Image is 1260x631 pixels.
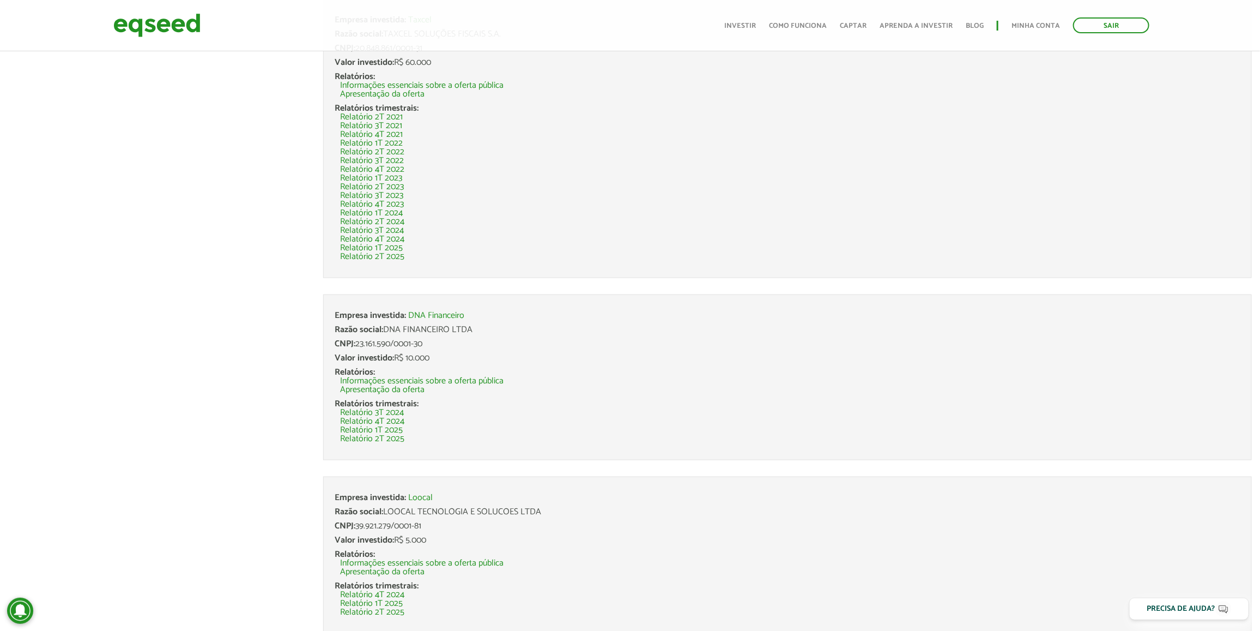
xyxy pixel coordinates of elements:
[335,533,394,548] span: Valor investido:
[340,148,404,157] a: Relatório 2T 2022
[335,547,375,562] span: Relatórios:
[408,311,464,320] a: DNA Financeiro
[113,11,201,40] img: EqSeed
[335,396,419,411] span: Relatórios trimestrais:
[340,435,404,443] a: Relatório 2T 2025
[335,101,419,116] span: Relatórios trimestrais:
[335,322,383,337] span: Razão social:
[340,559,504,568] a: Informações essenciais sobre a oferta pública
[840,22,867,29] a: Captar
[340,591,404,599] a: Relatório 4T 2024
[340,90,425,99] a: Apresentação da oferta
[335,44,1240,53] div: 20.848.861/0001-31
[340,386,425,394] a: Apresentação da oferta
[340,218,404,226] a: Relatório 2T 2024
[335,351,394,365] span: Valor investido:
[340,226,404,235] a: Relatório 3T 2024
[335,490,406,505] span: Empresa investida:
[335,365,375,380] span: Relatórios:
[340,426,403,435] a: Relatório 1T 2025
[335,326,1240,334] div: DNA FINANCEIRO LTDA
[724,22,756,29] a: Investir
[335,508,1240,516] div: LOOCAL TECNOLOGIA E SOLUCOES LTDA
[1011,22,1060,29] a: Minha conta
[340,81,504,90] a: Informações essenciais sobre a oferta pública
[335,58,1240,67] div: R$ 60.000
[340,174,402,183] a: Relatório 1T 2023
[335,504,383,519] span: Razão social:
[340,235,404,244] a: Relatório 4T 2024
[340,608,404,617] a: Relatório 2T 2025
[335,55,394,70] span: Valor investido:
[340,130,403,139] a: Relatório 4T 2021
[769,22,827,29] a: Como funciona
[880,22,953,29] a: Aprenda a investir
[340,209,403,218] a: Relatório 1T 2024
[335,522,1240,531] div: 39.921.279/0001-81
[340,599,403,608] a: Relatório 1T 2025
[340,408,404,417] a: Relatório 3T 2024
[408,494,433,502] a: Loocal
[340,122,402,130] a: Relatório 3T 2021
[340,417,404,426] a: Relatório 4T 2024
[340,139,403,148] a: Relatório 1T 2022
[340,113,403,122] a: Relatório 2T 2021
[335,340,1240,348] div: 23.161.590/0001-30
[335,336,355,351] span: CNPJ:
[340,244,403,253] a: Relatório 1T 2025
[340,183,404,191] a: Relatório 2T 2023
[335,519,355,533] span: CNPJ:
[340,253,404,261] a: Relatório 2T 2025
[340,165,404,174] a: Relatório 4T 2022
[335,536,1240,545] div: R$ 5.000
[340,157,404,165] a: Relatório 3T 2022
[340,568,425,576] a: Apresentação da oferta
[335,69,375,84] span: Relatórios:
[340,200,404,209] a: Relatório 4T 2023
[966,22,984,29] a: Blog
[335,579,419,593] span: Relatórios trimestrais:
[335,308,406,323] span: Empresa investida:
[335,354,1240,363] div: R$ 10.000
[1073,17,1149,33] a: Sair
[340,377,504,386] a: Informações essenciais sobre a oferta pública
[340,191,403,200] a: Relatório 3T 2023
